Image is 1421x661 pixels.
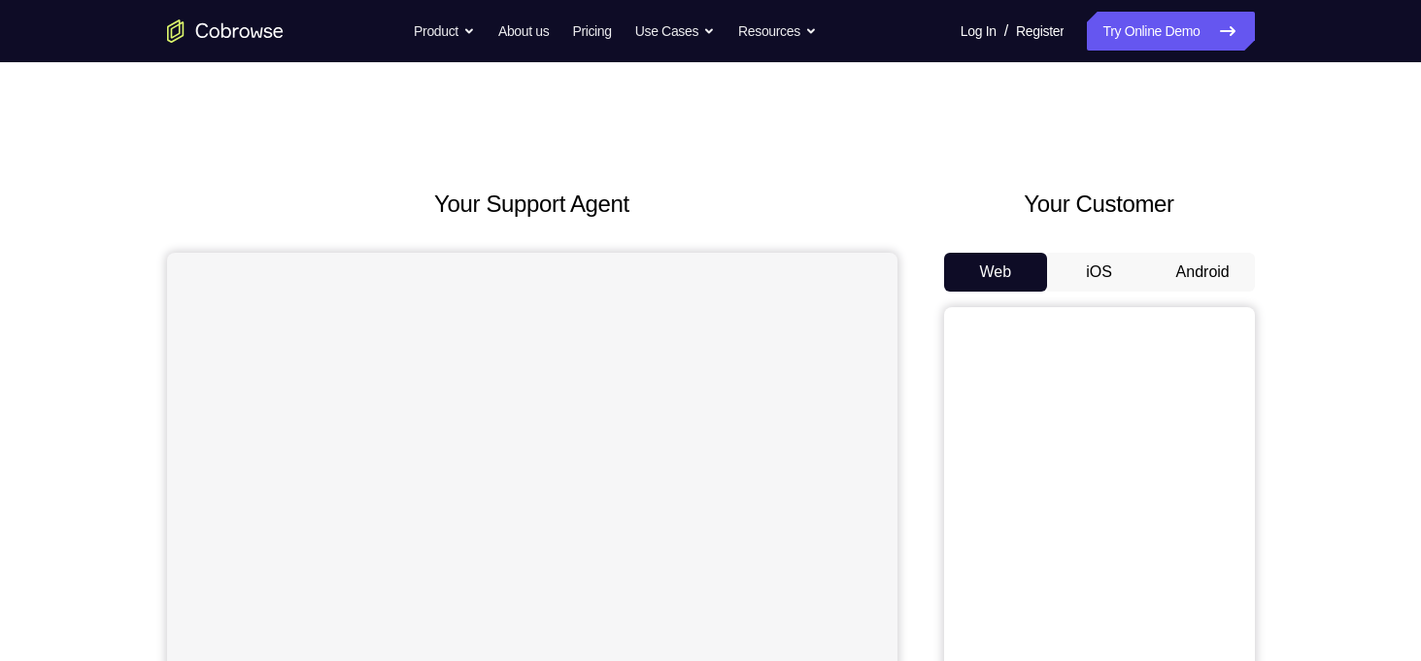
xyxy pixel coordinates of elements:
[572,12,611,51] a: Pricing
[1087,12,1254,51] a: Try Online Demo
[944,187,1255,222] h2: Your Customer
[414,12,475,51] button: Product
[498,12,549,51] a: About us
[944,253,1048,292] button: Web
[167,187,897,222] h2: Your Support Agent
[1016,12,1064,51] a: Register
[738,12,817,51] button: Resources
[635,12,715,51] button: Use Cases
[1151,253,1255,292] button: Android
[167,19,284,43] a: Go to the home page
[961,12,997,51] a: Log In
[1004,19,1008,43] span: /
[1047,253,1151,292] button: iOS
